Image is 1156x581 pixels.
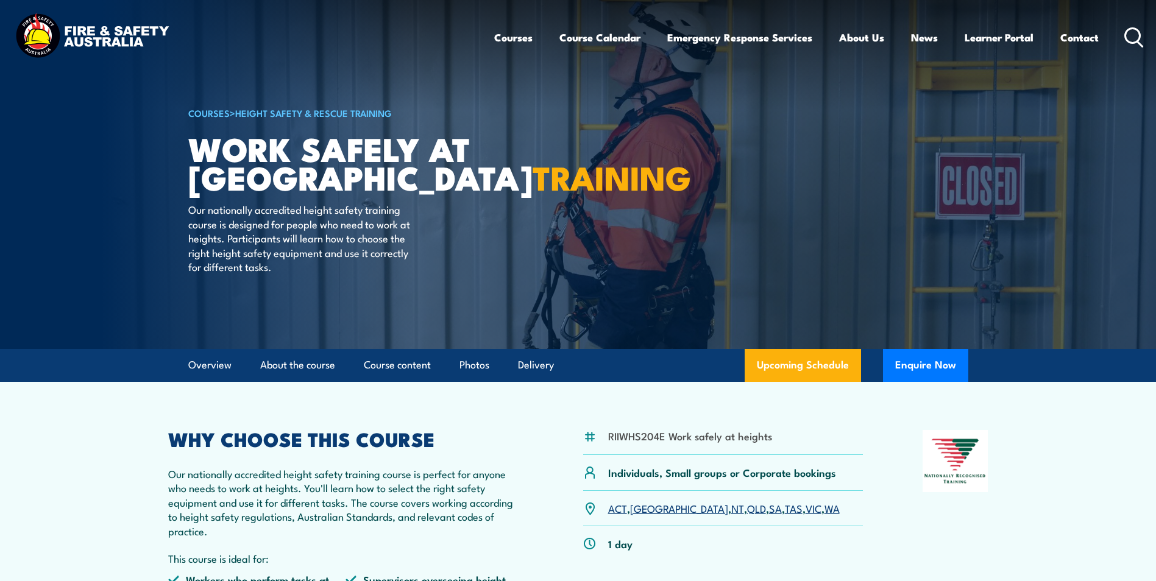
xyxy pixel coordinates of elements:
[260,349,335,381] a: About the course
[911,21,938,54] a: News
[608,501,840,515] p: , , , , , , ,
[188,105,489,120] h6: >
[188,349,232,381] a: Overview
[731,501,744,515] a: NT
[559,21,640,54] a: Course Calendar
[494,21,533,54] a: Courses
[188,202,411,273] p: Our nationally accredited height safety training course is designed for people who need to work a...
[747,501,766,515] a: QLD
[769,501,782,515] a: SA
[667,21,812,54] a: Emergency Response Services
[533,151,691,202] strong: TRAINING
[745,349,861,382] a: Upcoming Schedule
[608,501,627,515] a: ACT
[168,430,524,447] h2: WHY CHOOSE THIS COURSE
[168,467,524,538] p: Our nationally accredited height safety training course is perfect for anyone who needs to work a...
[608,465,836,479] p: Individuals, Small groups or Corporate bookings
[518,349,554,381] a: Delivery
[608,429,772,443] li: RIIWHS204E Work safely at heights
[459,349,489,381] a: Photos
[364,349,431,381] a: Course content
[168,551,524,565] p: This course is ideal for:
[785,501,803,515] a: TAS
[188,106,230,119] a: COURSES
[824,501,840,515] a: WA
[883,349,968,382] button: Enquire Now
[235,106,392,119] a: Height Safety & Rescue Training
[965,21,1034,54] a: Learner Portal
[923,430,988,492] img: Nationally Recognised Training logo.
[806,501,821,515] a: VIC
[188,134,489,191] h1: Work Safely at [GEOGRAPHIC_DATA]
[630,501,728,515] a: [GEOGRAPHIC_DATA]
[1060,21,1099,54] a: Contact
[608,537,633,551] p: 1 day
[839,21,884,54] a: About Us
